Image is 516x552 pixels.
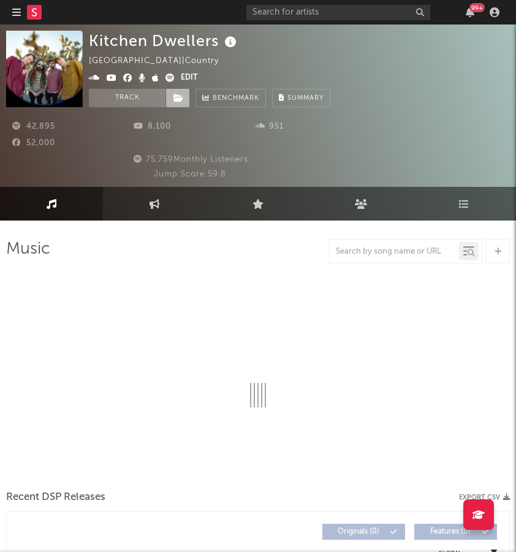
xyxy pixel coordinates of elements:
[12,139,55,147] span: 52,000
[469,3,485,12] div: 99 +
[272,89,330,107] button: Summary
[6,490,105,505] span: Recent DSP Releases
[255,123,284,130] span: 951
[89,31,240,51] div: Kitchen Dwellers
[89,54,233,69] div: [GEOGRAPHIC_DATA] | Country
[89,89,165,107] button: Track
[459,494,510,501] button: Export CSV
[330,247,459,257] input: Search by song name or URL
[134,123,171,130] span: 8,100
[246,5,430,20] input: Search for artists
[322,524,405,540] button: Originals(0)
[132,156,248,164] span: 75,759 Monthly Listeners
[287,95,324,102] span: Summary
[330,528,387,535] span: Originals ( 0 )
[466,7,474,17] button: 99+
[195,89,266,107] a: Benchmark
[154,170,226,178] span: Jump Score: 59.8
[422,528,479,535] span: Features ( 0 )
[181,71,197,86] button: Edit
[12,123,55,130] span: 42,895
[213,91,259,106] span: Benchmark
[414,524,497,540] button: Features(0)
